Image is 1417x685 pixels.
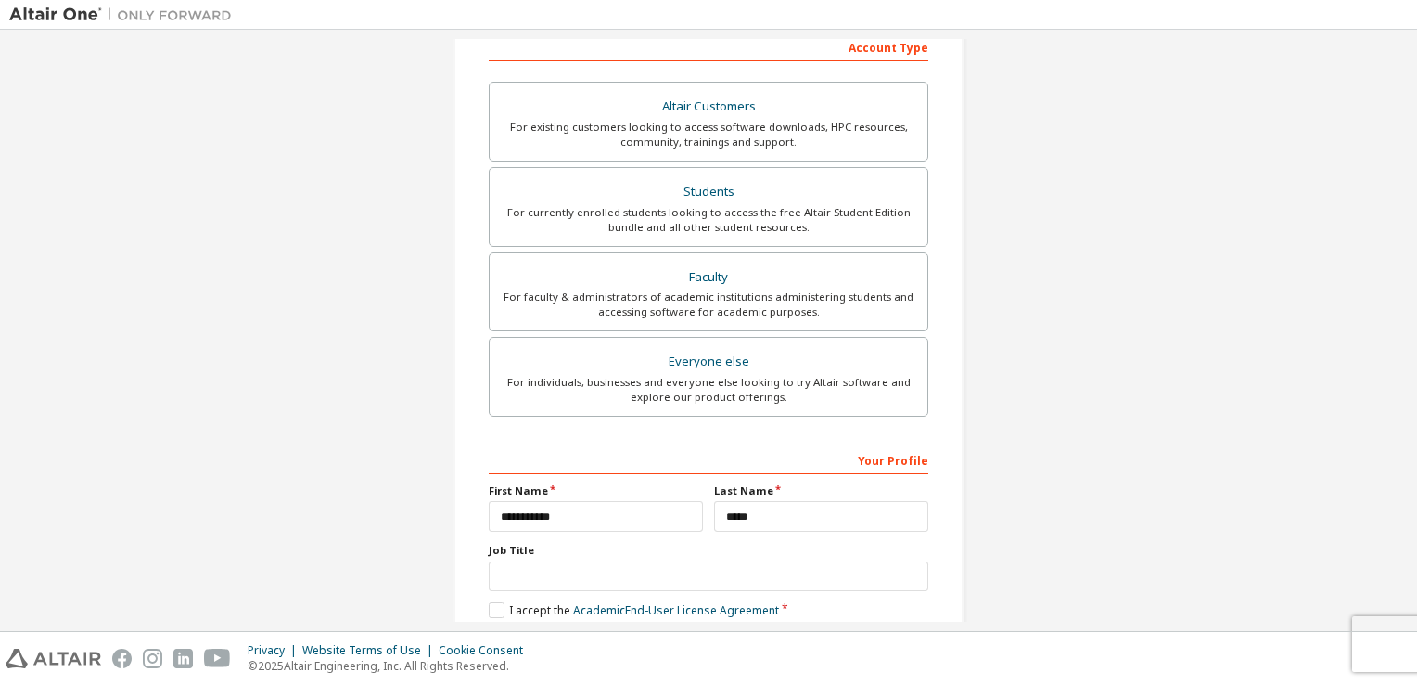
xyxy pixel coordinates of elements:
[501,290,916,319] div: For faculty & administrators of academic institutions administering students and accessing softwa...
[143,649,162,668] img: instagram.svg
[489,543,928,558] label: Job Title
[489,602,779,618] label: I accept the
[112,649,132,668] img: facebook.svg
[573,602,779,618] a: Academic End-User License Agreement
[489,32,928,61] div: Account Type
[9,6,241,24] img: Altair One
[501,265,916,291] div: Faculty
[714,484,928,498] label: Last Name
[489,445,928,474] div: Your Profile
[501,94,916,120] div: Altair Customers
[173,649,193,668] img: linkedin.svg
[204,649,231,668] img: youtube.svg
[501,349,916,375] div: Everyone else
[501,375,916,405] div: For individuals, businesses and everyone else looking to try Altair software and explore our prod...
[439,643,534,658] div: Cookie Consent
[302,643,439,658] div: Website Terms of Use
[501,120,916,149] div: For existing customers looking to access software downloads, HPC resources, community, trainings ...
[489,484,703,498] label: First Name
[248,643,302,658] div: Privacy
[501,205,916,235] div: For currently enrolled students looking to access the free Altair Student Edition bundle and all ...
[501,179,916,205] div: Students
[248,658,534,674] p: © 2025 Altair Engineering, Inc. All Rights Reserved.
[6,649,101,668] img: altair_logo.svg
